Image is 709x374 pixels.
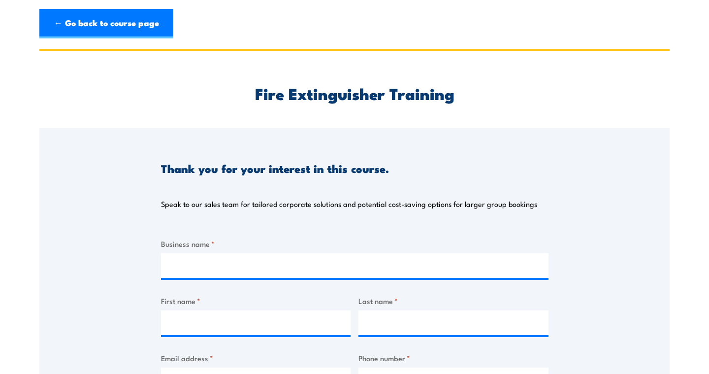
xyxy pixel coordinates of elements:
[161,199,537,209] p: Speak to our sales team for tailored corporate solutions and potential cost-saving options for la...
[39,9,173,38] a: ← Go back to course page
[161,295,351,306] label: First name
[161,352,351,364] label: Email address
[161,238,548,249] label: Business name
[161,163,389,174] h3: Thank you for your interest in this course.
[161,86,548,100] h2: Fire Extinguisher Training
[358,352,548,364] label: Phone number
[358,295,548,306] label: Last name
